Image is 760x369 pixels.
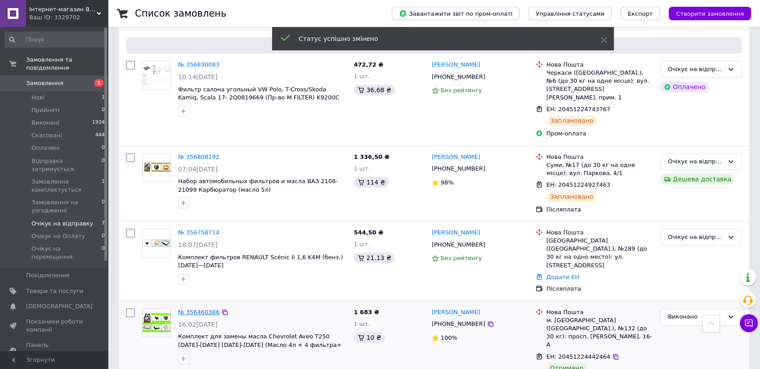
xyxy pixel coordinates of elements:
span: Прийняті [31,106,59,114]
div: Виконано [668,312,724,322]
div: Очікує на відправку [668,65,724,74]
div: Ваш ID: 3329702 [29,13,108,22]
div: Пром-оплата [546,130,653,138]
div: Очікує на відправку [668,233,724,242]
span: Замовлення на узгодженні [31,198,102,215]
div: [PHONE_NUMBER] [430,71,487,83]
span: 1 683 ₴ [354,309,379,315]
button: Чат з покупцем [740,314,758,332]
span: 0 [102,144,105,152]
div: Дешева доставка [660,174,735,184]
img: Фото товару [143,239,170,247]
span: Завантажити звіт по пром-оплаті [399,9,512,18]
span: Скасовані [31,131,62,139]
div: м. [GEOGRAPHIC_DATA] ([GEOGRAPHIC_DATA].), №132 (до 30 кг): просп. [PERSON_NAME], 16-А [546,316,653,349]
div: Нова Пошта [546,308,653,316]
span: Замовлення [26,79,63,87]
img: Фото товару [143,313,170,332]
span: Очікує на переміщення [31,245,102,261]
img: Фото товару [143,65,170,85]
button: Завантажити звіт по пром-оплаті [392,7,519,20]
span: 1 [94,79,103,87]
span: Очікує на Оплату [31,232,85,240]
a: Набор автомобильных фильтров и масла ВАЗ 2108-21099 Карбюратор (масло 5л) [178,178,338,193]
span: Замовлення та повідомлення [26,56,108,72]
a: Комплект фильтров RENAULT Scénic II 1,6 K4M (бенз.) [DATE]—[DATE] [178,254,343,269]
span: ЕН: 20451224927463 [546,181,610,188]
a: № 356758714 [178,229,219,236]
span: 444 [95,131,105,139]
span: 472,72 ₴ [354,61,384,68]
span: 10:14[DATE] [178,73,218,81]
span: 98% [441,179,454,186]
span: ЕН: 20451224743767 [546,106,610,112]
span: Замовлення комплектується [31,178,102,194]
span: Без рейтингу [441,87,482,94]
a: Додати ЕН [546,274,579,280]
span: Відправка затримується [31,157,102,173]
div: [GEOGRAPHIC_DATA] ([GEOGRAPHIC_DATA].), №289 (до 30 кг на одно место): ул. [STREET_ADDRESS] [546,237,653,270]
a: [PERSON_NAME] [432,229,480,237]
span: Повідомлення [26,271,70,279]
span: 1 [102,94,105,102]
span: Експорт [628,10,653,17]
span: 0 [102,245,105,261]
span: 0 [102,198,105,215]
div: Післяплата [546,285,653,293]
div: [PHONE_NUMBER] [430,163,487,175]
span: Показники роботи компанії [26,318,83,334]
a: № 356460386 [178,309,219,315]
span: 1 шт. [354,241,370,247]
a: Фото товару [142,61,171,90]
span: 544,50 ₴ [354,229,384,236]
span: [DEMOGRAPHIC_DATA] [26,302,93,310]
span: 7 [102,220,105,228]
div: [PHONE_NUMBER] [430,318,487,330]
a: № 356808192 [178,153,219,160]
span: Товари та послуги [26,287,83,295]
a: Створити замовлення [660,10,751,17]
span: ЕН: 20451224442464 [546,353,610,360]
span: 0 [102,157,105,173]
span: Комплект для замены масла Chevrolet Aveo T250 [DATE]-[DATE] [DATE]-[DATE] (Масло 4л + 4 фильтра+ ... [178,333,342,356]
a: [PERSON_NAME] [432,308,480,317]
span: Оплачені [31,144,60,152]
span: Виконані [31,119,59,127]
span: Створити замовлення [676,10,744,17]
div: Післяплата [546,206,653,214]
div: Заплановано [546,115,597,126]
a: Фото товару [142,308,171,337]
span: 0 [102,106,105,114]
span: 18:07[DATE] [178,241,218,248]
span: 1 336,50 ₴ [354,153,389,160]
a: Фото товару [142,153,171,182]
span: Панель управління [26,341,83,357]
div: Статус успішно змінено [299,34,578,43]
a: Фильтр салона угольный VW Polo, T-Cross/Skoda Kamiq, Scala 17- 2Q0819669 (Пр-во M FILTER) K9200C [178,86,340,101]
span: Інтернет-магазин BBB AvTo [29,5,97,13]
span: 100% [441,334,457,341]
div: 21.13 ₴ [354,252,395,263]
span: 07:04[DATE] [178,166,218,173]
div: Суми, №17 (до 30 кг на одне місце): вул. Паркова, 4/1 [546,161,653,177]
span: 1 шт. [354,165,370,172]
a: № 356830083 [178,61,219,68]
div: 36.68 ₴ [354,85,395,95]
div: Нова Пошта [546,229,653,237]
h1: Список замовлень [135,8,226,19]
span: 1934 [92,119,105,127]
div: 114 ₴ [354,177,389,188]
div: Черкаси ([GEOGRAPHIC_DATA].), №6 (до 30 кг на одне місце): вул. [STREET_ADDRESS][PERSON_NAME], пр... [546,69,653,102]
div: Оплачено [660,81,709,92]
div: 10 ₴ [354,332,385,343]
a: Фото товару [142,229,171,257]
span: Очікує на відправку [31,220,93,228]
span: Управління статусами [536,10,604,17]
div: Очікує на відправку [668,157,724,166]
span: Без рейтингу [441,255,482,261]
a: [PERSON_NAME] [432,153,480,162]
div: Нова Пошта [546,61,653,69]
div: Нова Пошта [546,153,653,161]
button: Створити замовлення [669,7,751,20]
